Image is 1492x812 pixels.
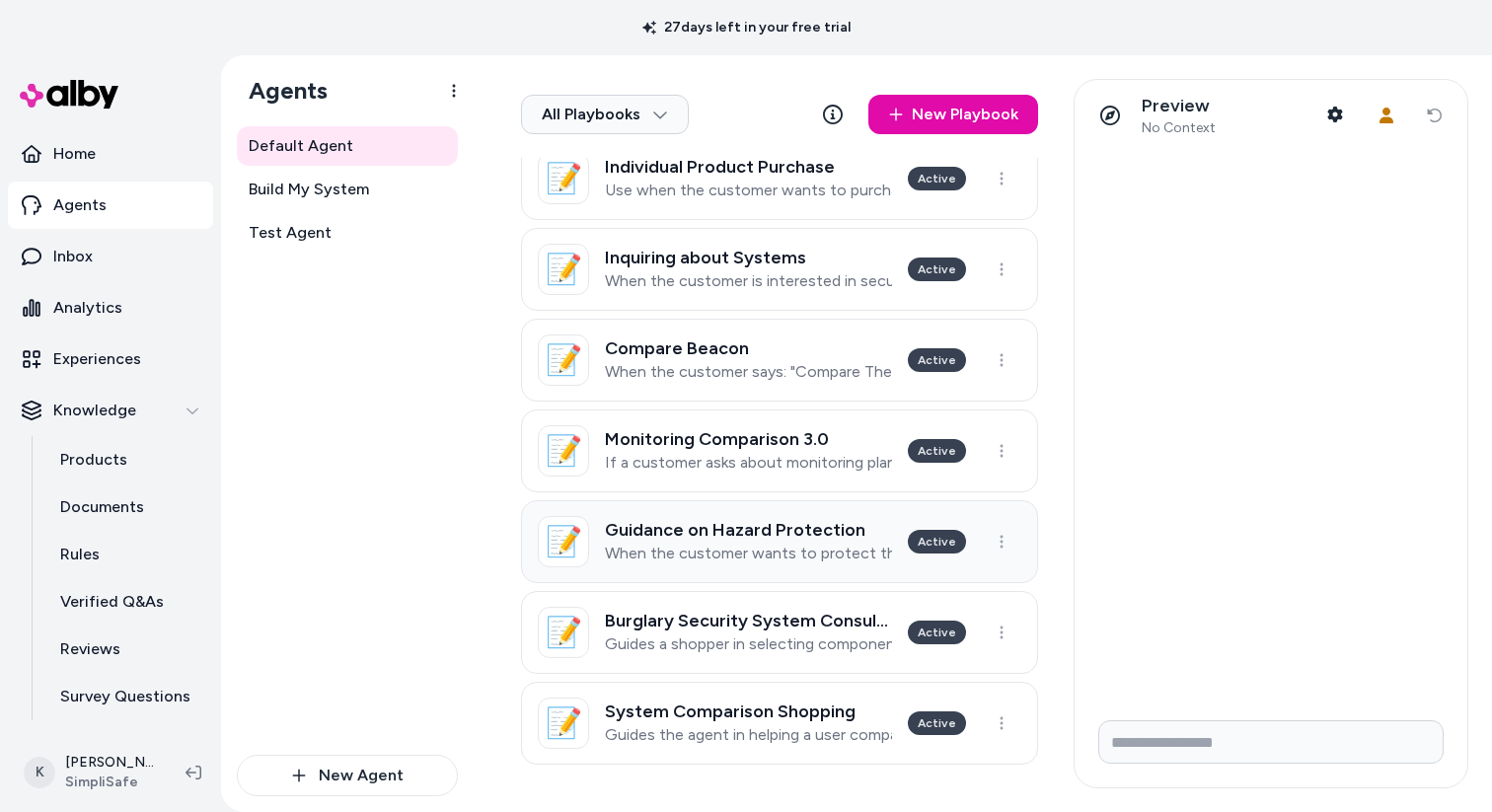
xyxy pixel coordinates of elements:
a: Default Agent [237,126,458,166]
a: Survey Questions [40,673,213,720]
p: Documents [60,495,144,519]
h3: Inquiring about Systems [605,248,892,267]
p: 27 days left in your free trial [631,18,862,37]
div: 📝 [538,516,589,567]
div: Active [908,621,966,644]
a: 📝Compare BeaconWhen the customer says: "Compare The Beacon to another package"Active [521,319,1038,402]
a: Analytics [8,284,213,332]
a: Inbox [8,233,213,280]
span: All Playbooks [542,105,668,124]
a: Verified Q&As [40,578,213,626]
p: Guides the agent in helping a user compare different packages (or systems) based on their specifi... [605,725,892,745]
div: 📝 [538,607,589,658]
p: Products [60,448,127,472]
p: Experiences [53,347,141,371]
p: Rules [60,543,100,566]
a: 📝Guidance on Hazard ProtectionWhen the customer wants to protect their home and family from fire,... [521,500,1038,583]
a: Build My System [237,170,458,209]
button: New Agent [237,755,458,796]
p: When the customer wants to protect their home and family from fire, CO, flooding and extreme cold... [605,544,892,563]
div: Active [908,258,966,281]
div: Active [908,711,966,735]
p: Knowledge [53,399,136,422]
a: Agents [8,182,213,229]
p: Use when the customer wants to purchase an individual product or sensor. [605,181,892,200]
p: Survey Questions [60,685,190,708]
div: Active [908,167,966,190]
span: No Context [1142,119,1216,137]
p: When the customer is interested in security, or inquiring about general security system topics. [605,271,892,291]
div: Active [908,348,966,372]
div: Active [908,530,966,554]
h3: Guidance on Hazard Protection [605,520,892,540]
p: Preview [1142,95,1216,117]
input: Write your prompt here [1098,720,1444,764]
img: alby Logo [20,80,118,109]
h3: Individual Product Purchase [605,157,892,177]
a: 📝Monitoring Comparison 3.0If a customer asks about monitoring plan options, what monitoring plans... [521,409,1038,492]
a: Test Agent [237,213,458,253]
p: Home [53,142,96,166]
p: Verified Q&As [60,590,164,614]
a: Rules [40,531,213,578]
button: Knowledge [8,387,213,434]
p: Guides a shopper in selecting components for a home security system to protect against break-ins,... [605,634,892,654]
span: Default Agent [249,134,353,158]
h3: Compare Beacon [605,338,892,358]
span: K [24,757,55,788]
p: Analytics [53,296,122,320]
span: Test Agent [249,221,332,245]
div: 📝 [538,244,589,295]
a: 📝Inquiring about SystemsWhen the customer is interested in security, or inquiring about general s... [521,228,1038,311]
div: Active [908,439,966,463]
a: New Playbook [868,95,1038,134]
div: 📝 [538,698,589,749]
span: SimpliSafe [65,773,154,792]
button: K[PERSON_NAME]SimpliSafe [12,741,170,804]
p: If a customer asks about monitoring plan options, what monitoring plans are available, or monitor... [605,453,892,473]
p: Inbox [53,245,93,268]
p: Agents [53,193,107,217]
a: Products [40,436,213,483]
h3: System Comparison Shopping [605,701,892,721]
a: Experiences [8,335,213,383]
a: 📝Individual Product PurchaseUse when the customer wants to purchase an individual product or sens... [521,137,1038,220]
div: 📝 [538,153,589,204]
h3: Burglary Security System Consultation [605,611,892,630]
a: 📝System Comparison ShoppingGuides the agent in helping a user compare different packages (or syst... [521,682,1038,765]
span: Build My System [249,178,369,201]
a: Home [8,130,213,178]
button: All Playbooks [521,95,689,134]
div: 📝 [538,334,589,386]
p: Reviews [60,637,120,661]
p: When the customer says: "Compare The Beacon to another package" [605,362,892,382]
p: [PERSON_NAME] [65,753,154,773]
h1: Agents [233,76,328,106]
a: Documents [40,483,213,531]
div: 📝 [538,425,589,477]
a: 📝Burglary Security System ConsultationGuides a shopper in selecting components for a home securit... [521,591,1038,674]
a: Reviews [40,626,213,673]
h3: Monitoring Comparison 3.0 [605,429,892,449]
